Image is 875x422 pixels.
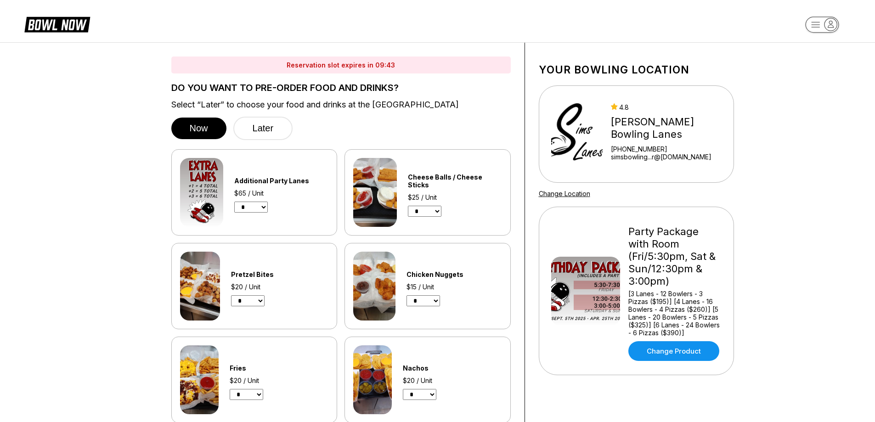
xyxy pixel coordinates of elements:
h1: Your bowling location [539,63,734,76]
label: DO YOU WANT TO PRE-ORDER FOOD AND DRINKS? [171,83,511,93]
img: Pretzel Bites [180,252,220,321]
div: Pretzel Bites [231,270,303,278]
div: $20 / Unit [230,377,294,384]
button: Now [171,118,226,139]
div: Reservation slot expires in 09:43 [171,56,511,73]
img: Nachos [353,345,392,414]
div: Fries [230,364,294,372]
div: Additional Party Lanes [234,177,328,185]
div: 4.8 [611,103,729,111]
img: Party Package with Room (Fri/5:30pm, Sat & Sun/12:30pm & 3:00pm) [551,257,620,326]
div: Cheese Balls / Cheese Sticks [408,173,502,189]
div: $25 / Unit [408,193,502,201]
div: $65 / Unit [234,189,328,197]
div: $20 / Unit [403,377,467,384]
div: $20 / Unit [231,283,303,291]
div: [PERSON_NAME] Bowling Lanes [611,116,729,141]
a: Change Product [628,341,719,361]
img: Cheese Balls / Cheese Sticks [353,158,397,227]
div: Chicken Nuggets [406,270,490,278]
div: [PHONE_NUMBER] [611,145,729,153]
img: Fries [180,345,219,414]
a: Change Location [539,190,590,197]
div: [3 Lanes - 12 Bowlers - 3 Pizzas ($195)] [4 Lanes - 16 Bowlers - 4 Pizzas ($260)] [5 Lanes - 20 B... [628,290,722,337]
div: Nachos [403,364,467,372]
div: $15 / Unit [406,283,490,291]
button: Later [233,117,293,140]
img: Additional Party Lanes [180,158,224,227]
img: Sims Bowling Lanes [551,100,603,169]
label: Select “Later” to choose your food and drinks at the [GEOGRAPHIC_DATA] [171,100,511,110]
a: simsbowling...r@[DOMAIN_NAME] [611,153,729,161]
div: Party Package with Room (Fri/5:30pm, Sat & Sun/12:30pm & 3:00pm) [628,225,722,287]
img: Chicken Nuggets [353,252,395,321]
